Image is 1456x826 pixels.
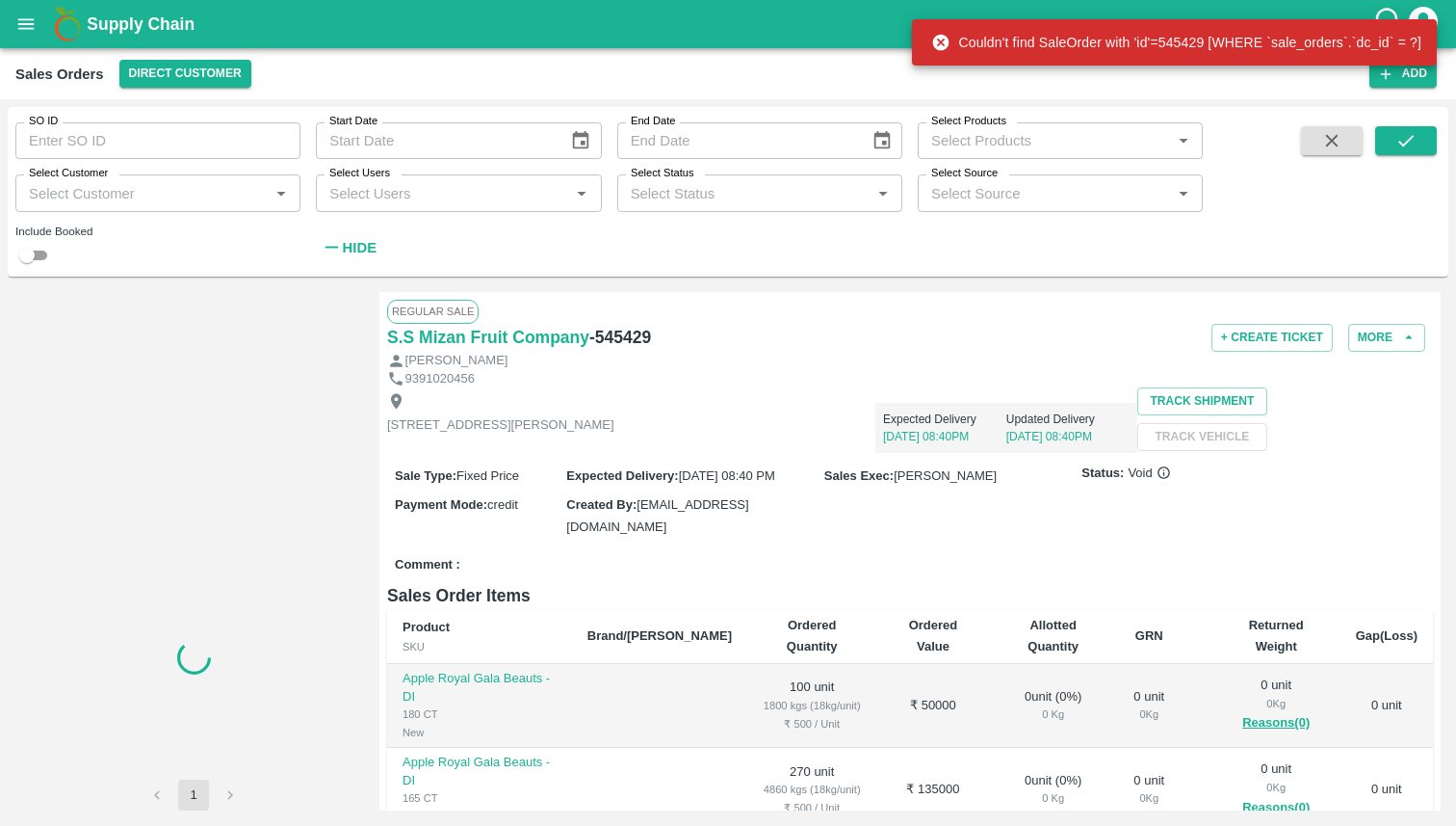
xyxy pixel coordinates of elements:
[631,166,694,181] label: Select Status
[883,428,1006,445] p: [DATE] 08:40PM
[617,122,856,159] input: End Date
[1228,797,1325,819] button: Reasons(0)
[1004,706,1101,723] div: 0 Kg
[1132,772,1166,808] div: 0 unit
[329,166,390,181] label: Select Users
[763,781,861,798] div: 4860 kgs (18kg/unit)
[4,2,48,46] button: open drawer
[1211,324,1333,352] button: + Create Ticket
[403,789,557,807] div: 165 CT
[569,181,594,206] button: Open
[316,231,381,264] button: Hide
[931,114,1006,129] label: Select Products
[1006,428,1130,445] p: [DATE] 08:40PM
[894,468,997,483] span: [PERSON_NAME]
[1004,789,1101,807] div: 0 Kg
[1004,772,1101,808] div: 0 unit ( 0 %)
[909,618,958,653] b: Ordered Value
[403,724,557,741] div: New
[931,25,1421,60] div: Couldn't find SaleOrder with 'id'=545429 [WHERE `sale_orders`.`dc_id` = ?]
[1228,695,1325,712] div: 0 Kg
[631,114,675,129] label: End Date
[395,468,456,483] label: Sale Type :
[403,754,557,789] p: Apple Royal Gala Beauts - DI
[329,114,377,129] label: Start Date
[15,62,104,87] div: Sales Orders
[403,706,557,723] div: 180 CT
[623,180,865,205] input: Select Status
[21,180,263,205] input: Select Customer
[387,416,614,435] p: [STREET_ADDRESS][PERSON_NAME]
[403,808,557,825] div: New
[871,181,896,206] button: Open
[864,122,900,159] button: Choose date
[1171,128,1196,153] button: Open
[1228,779,1325,796] div: 0 Kg
[562,122,599,159] button: Choose date
[931,166,998,181] label: Select Source
[787,618,838,653] b: Ordered Quantity
[566,497,748,533] span: [EMAIL_ADDRESS][DOMAIN_NAME]
[387,300,479,323] span: Regular Sale
[29,114,58,129] label: SO ID
[1228,760,1325,818] div: 0 unit
[119,60,251,88] button: Select DC
[1249,618,1304,653] b: Returned Weight
[87,11,1372,38] a: Supply Chain
[322,180,563,205] input: Select Users
[405,370,475,388] p: 9391020456
[1137,387,1268,415] button: Track Shipment
[876,664,989,748] td: ₹ 50000
[1356,628,1417,643] b: Gap(Loss)
[1171,181,1196,206] button: Open
[1132,789,1166,807] div: 0 Kg
[15,223,300,240] div: Include Booked
[566,468,678,483] label: Expected Delivery :
[883,411,1006,428] p: Expected Delivery
[763,697,861,714] div: 1800 kgs (18kg/unit)
[403,670,557,706] p: Apple Royal Gala Beauts - DI
[1228,712,1325,734] button: Reasons(0)
[395,556,460,574] label: Comment :
[1372,7,1406,41] div: customer-support
[1348,324,1425,352] button: More
[1004,688,1101,724] div: 0 unit ( 0 %)
[456,468,519,483] span: Fixed Price
[48,5,87,43] img: logo
[15,122,300,159] input: Enter SO ID
[139,780,248,811] nav: pagination navigation
[403,638,557,655] div: SKU
[387,324,589,351] a: S.S Mizan Fruit Company
[405,352,508,370] p: [PERSON_NAME]
[1027,618,1079,653] b: Allotted Quantity
[589,324,651,351] h6: - 545429
[1369,60,1437,88] button: Add
[763,799,861,816] div: ₹ 500 / Unit
[566,497,637,512] label: Created By :
[1135,628,1163,643] b: GRN
[178,780,209,811] button: page 1
[747,664,876,748] td: 100 unit
[923,128,1165,153] input: Select Products
[1081,465,1124,483] label: Status:
[1406,4,1441,44] div: account of current user
[923,180,1165,205] input: Select Source
[387,582,1433,609] h6: Sales Order Items
[679,468,775,483] span: [DATE] 08:40 PM
[1006,411,1130,428] p: Updated Delivery
[1340,664,1433,748] td: 0 unit
[395,497,487,512] label: Payment Mode :
[269,181,294,206] button: Open
[1128,465,1170,483] span: Void
[316,122,555,159] input: Start Date
[403,620,450,634] b: Product
[1132,706,1166,723] div: 0 Kg
[763,715,861,733] div: ₹ 500 / Unit
[587,628,732,643] b: Brand/[PERSON_NAME]
[1132,688,1166,724] div: 0 unit
[87,14,195,34] b: Supply Chain
[29,166,108,181] label: Select Customer
[824,468,894,483] label: Sales Exec :
[1228,677,1325,734] div: 0 unit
